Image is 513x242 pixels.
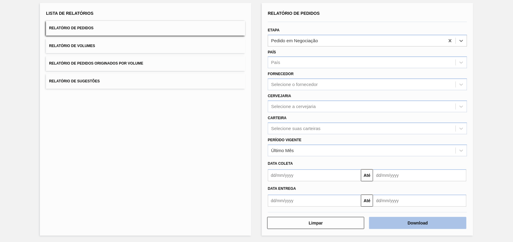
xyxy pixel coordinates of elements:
[361,195,373,207] button: Até
[49,26,93,30] span: Relatório de Pedidos
[268,72,294,76] label: Fornecedor
[268,195,361,207] input: dd/mm/yyyy
[271,104,316,109] div: Selecione a cervejaria
[373,169,466,181] input: dd/mm/yyyy
[271,38,318,43] div: Pedido em Negociação
[268,116,287,120] label: Carteira
[268,186,296,191] span: Data entrega
[271,60,280,65] div: País
[46,39,245,53] button: Relatório de Volumes
[46,74,245,89] button: Relatório de Sugestões
[268,50,276,54] label: País
[46,11,93,16] span: Lista de Relatórios
[361,169,373,181] button: Até
[271,82,318,87] div: Selecione o fornecedor
[271,126,320,131] div: Selecione suas carteiras
[268,11,320,16] span: Relatório de Pedidos
[268,161,293,166] span: Data coleta
[49,44,95,48] span: Relatório de Volumes
[46,21,245,36] button: Relatório de Pedidos
[268,169,361,181] input: dd/mm/yyyy
[267,217,364,229] button: Limpar
[46,56,245,71] button: Relatório de Pedidos Originados por Volume
[268,138,301,142] label: Período Vigente
[49,79,100,83] span: Relatório de Sugestões
[271,148,294,153] div: Último Mês
[49,61,143,65] span: Relatório de Pedidos Originados por Volume
[268,94,291,98] label: Cervejaria
[369,217,466,229] button: Download
[373,195,466,207] input: dd/mm/yyyy
[268,28,280,32] label: Etapa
